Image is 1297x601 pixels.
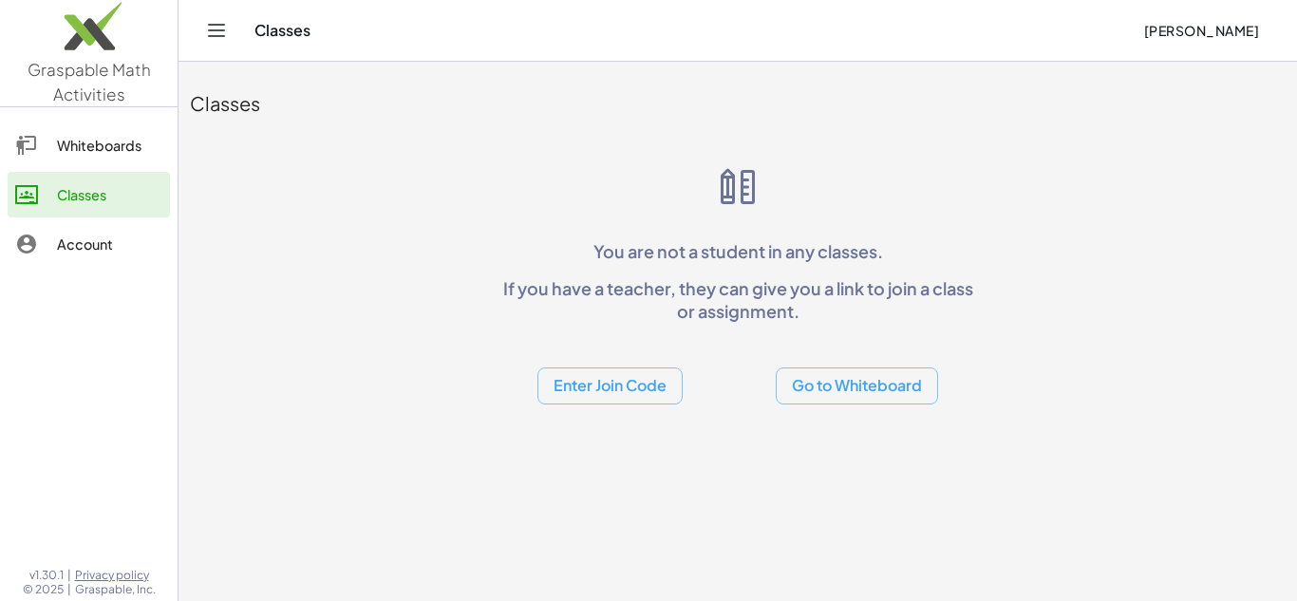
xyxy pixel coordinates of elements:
[67,568,71,583] span: |
[1143,22,1259,39] span: [PERSON_NAME]
[201,15,232,46] button: Toggle navigation
[57,233,162,255] div: Account
[23,582,64,597] span: © 2025
[776,367,938,404] button: Go to Whiteboard
[75,582,156,597] span: Graspable, Inc.
[8,122,170,168] a: Whiteboards
[495,240,981,262] p: You are not a student in any classes.
[1128,13,1274,47] button: [PERSON_NAME]
[67,582,71,597] span: |
[190,90,1286,117] div: Classes
[537,367,683,404] button: Enter Join Code
[29,568,64,583] span: v1.30.1
[495,277,981,322] p: If you have a teacher, they can give you a link to join a class or assignment.
[75,568,156,583] a: Privacy policy
[8,172,170,217] a: Classes
[28,59,151,104] span: Graspable Math Activities
[57,183,162,206] div: Classes
[57,134,162,157] div: Whiteboards
[8,221,170,267] a: Account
